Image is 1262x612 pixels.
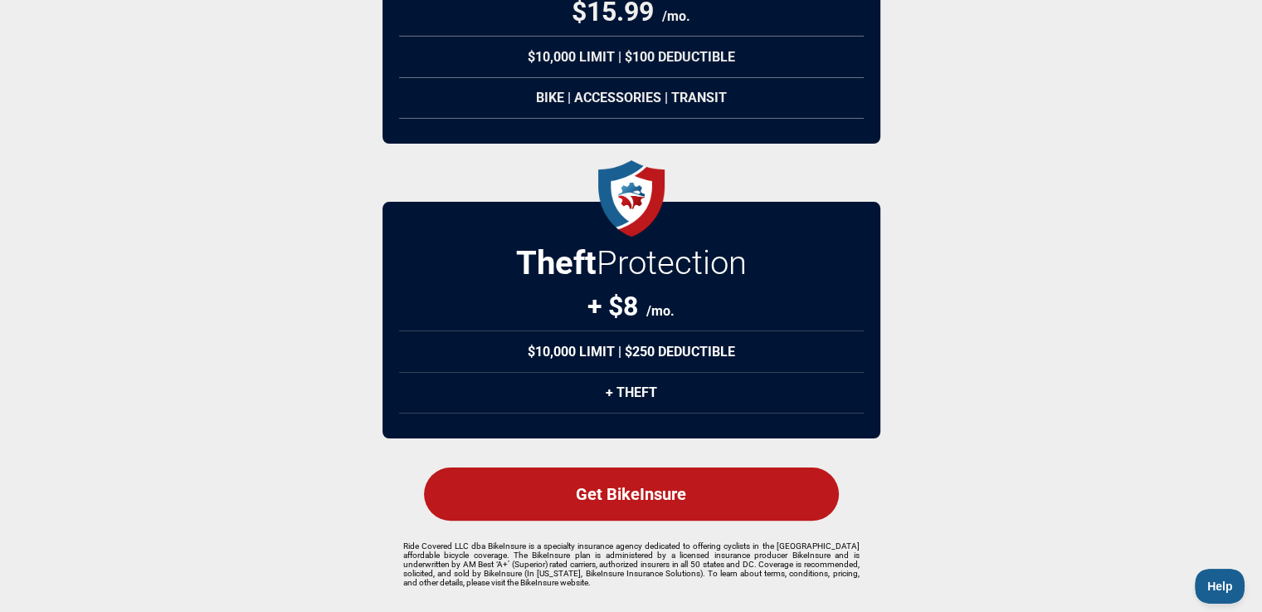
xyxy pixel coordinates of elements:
[424,468,839,521] div: Get BikeInsure
[587,291,675,322] div: + $8
[399,77,864,119] div: Bike | Accessories | Transit
[399,372,864,414] div: + Theft
[662,8,690,24] span: /mo.
[516,243,747,282] h2: Protection
[399,330,864,373] div: $10,000 Limit | $250 Deductible
[516,243,597,282] strong: Theft
[646,303,675,319] span: /mo.
[399,36,864,78] div: $10,000 Limit | $100 Deductible
[403,541,860,587] p: Ride Covered LLC dba BikeInsure is a specialty insurance agency dedicated to offering cyclists in...
[1195,569,1245,604] iframe: Toggle Customer Support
